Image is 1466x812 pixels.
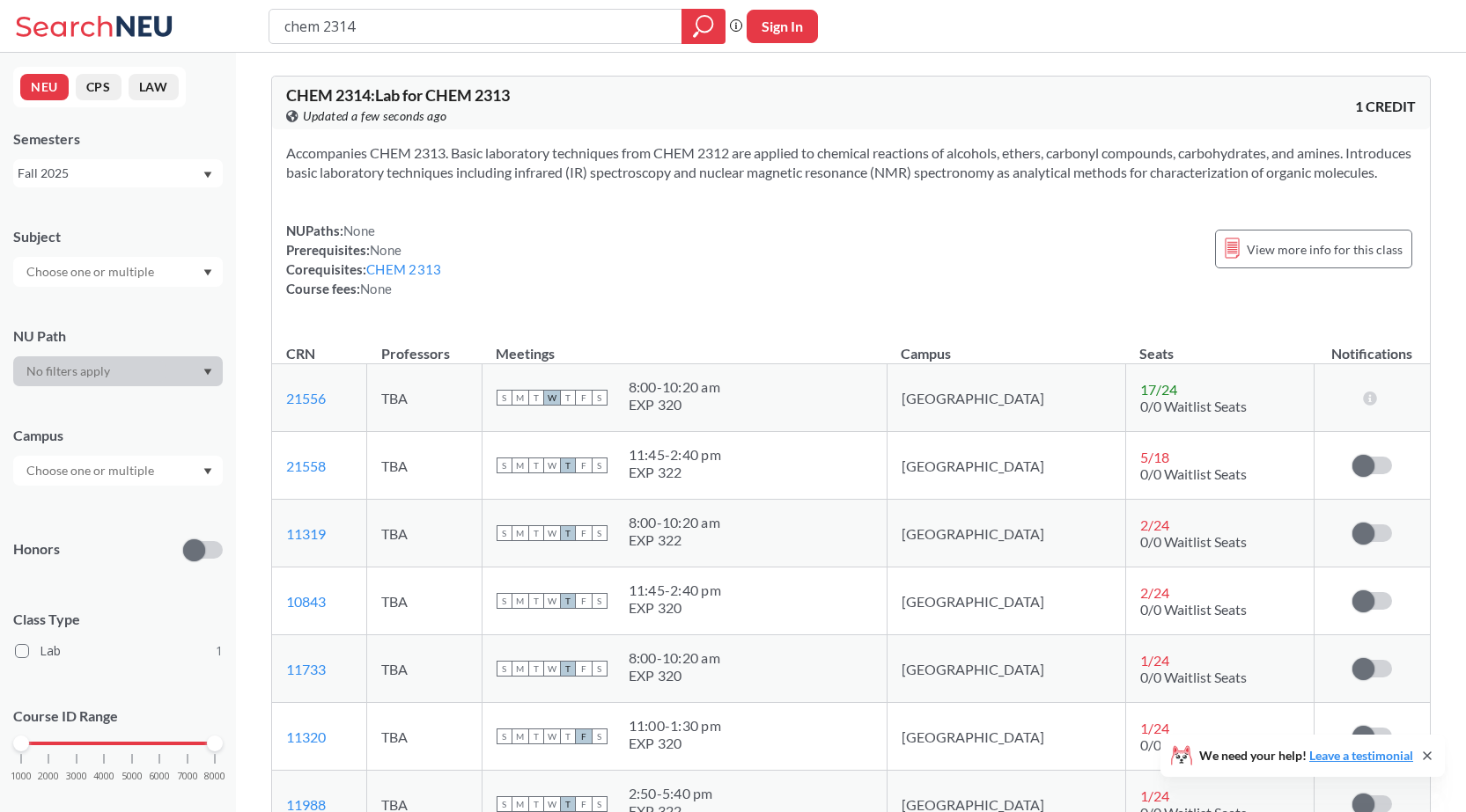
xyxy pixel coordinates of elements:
[512,390,528,406] span: M
[629,514,720,531] div: 8:00 - 10:20 am
[887,500,1125,567] td: [GEOGRAPHIC_DATA]
[528,796,544,812] span: T
[286,728,326,745] a: 11320
[13,706,223,727] p: Course ID Range
[286,525,326,542] a: 11319
[544,728,560,744] span: W
[1309,748,1413,763] a: Leave a testimonial
[887,567,1125,635] td: [GEOGRAPHIC_DATA]
[1140,652,1169,669] span: 1 / 24
[367,326,483,364] th: Professors
[1140,533,1247,550] span: 0/0 Waitlist Seats
[1140,398,1247,414] span: 0/0 Waitlist Seats
[286,221,441,298] div: NUPaths: Prerequisites: Corequisites: Course fees:
[367,635,483,703] td: TBA
[629,599,721,617] div: EXP 320
[13,257,223,287] div: Dropdown arrow
[303,106,447,126] span: Updated a few seconds ago
[1140,381,1177,398] span: 17 / 24
[592,728,608,744] span: S
[512,593,528,609] span: M
[560,593,576,609] span: T
[203,269,212,276] svg: Dropdown arrow
[887,326,1125,364] th: Campus
[286,661,326,677] a: 11733
[286,344,315,363] div: CRN
[497,390,512,406] span: S
[512,728,528,744] span: M
[18,261,166,282] input: Choose one or multiple
[629,649,720,667] div: 8:00 - 10:20 am
[204,772,225,781] span: 8000
[512,661,528,677] span: M
[149,772,170,781] span: 6000
[177,772,198,781] span: 7000
[576,390,592,406] span: F
[629,464,721,481] div: EXP 322
[1125,326,1314,364] th: Seats
[497,796,512,812] span: S
[629,531,720,549] div: EXP 322
[629,582,721,599] div: 11:45 - 2:40 pm
[576,796,592,812] span: F
[629,785,713,802] div: 2:50 - 5:40 pm
[560,728,576,744] span: T
[93,772,114,781] span: 4000
[367,364,483,432] td: TBA
[18,164,202,183] div: Fall 2025
[13,539,60,560] p: Honors
[887,635,1125,703] td: [GEOGRAPHIC_DATA]
[629,717,721,735] div: 11:00 - 1:30 pm
[560,796,576,812] span: T
[203,369,212,376] svg: Dropdown arrow
[286,457,326,474] a: 21558
[367,567,483,635] td: TBA
[544,525,560,541] span: W
[482,326,887,364] th: Meetings
[20,74,69,100] button: NEU
[592,390,608,406] span: S
[203,172,212,179] svg: Dropdown arrow
[592,661,608,677] span: S
[13,456,223,486] div: Dropdown arrow
[1140,601,1247,618] span: 0/0 Waitlist Seats
[576,728,592,744] span: F
[76,74,122,100] button: CPS
[13,159,223,187] div: Fall 2025Dropdown arrow
[203,468,212,475] svg: Dropdown arrow
[13,227,223,246] div: Subject
[629,446,721,464] div: 11:45 - 2:40 pm
[286,85,510,105] span: CHEM 2314 : Lab for CHEM 2313
[1140,465,1247,482] span: 0/0 Waitlist Seats
[497,525,512,541] span: S
[576,457,592,473] span: F
[747,10,818,43] button: Sign In
[1247,238,1403,260] span: View more info for this class
[1314,326,1429,364] th: Notifications
[13,426,223,445] div: Campus
[544,457,560,473] span: W
[1140,449,1169,465] span: 5 / 18
[13,356,223,386] div: Dropdown arrow
[1140,787,1169,804] span: 1 / 24
[629,735,721,752] div: EXP 320
[528,525,544,541] span: T
[216,641,223,661] span: 1
[497,457,512,473] span: S
[1355,97,1416,116] span: 1 CREDIT
[15,640,223,662] label: Lab
[1140,736,1247,753] span: 0/0 Waitlist Seats
[1140,516,1169,533] span: 2 / 24
[592,525,608,541] span: S
[544,661,560,677] span: W
[367,500,483,567] td: TBA
[528,390,544,406] span: T
[544,796,560,812] span: W
[592,457,608,473] span: S
[1199,750,1413,762] span: We need your help!
[286,390,326,406] a: 21556
[560,661,576,677] span: T
[544,390,560,406] span: W
[370,242,401,258] span: None
[38,772,59,781] span: 2000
